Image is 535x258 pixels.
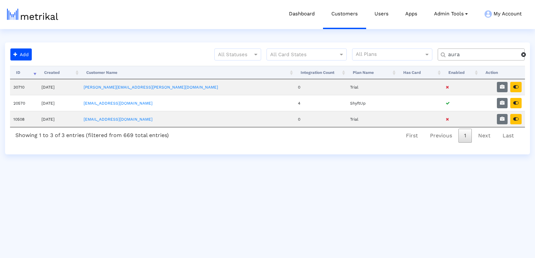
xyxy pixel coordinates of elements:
[424,129,458,143] a: Previous
[10,127,174,141] div: Showing 1 to 3 of 3 entries (filtered from 669 total entries)
[458,129,472,143] a: 1
[295,79,347,95] td: 0
[400,129,424,143] a: First
[270,50,331,59] input: All Card States
[295,95,347,111] td: 4
[397,66,442,79] th: Has Card: activate to sort column ascending
[10,111,38,127] td: 10508
[472,129,496,143] a: Next
[10,48,32,60] button: Add
[443,51,521,58] input: Customer Name
[347,79,397,95] td: Trial
[479,66,525,79] th: Action
[10,79,38,95] td: 30710
[347,95,397,111] td: ShyftUp
[10,66,38,79] th: ID: activate to sort column ascending
[356,50,425,59] input: All Plans
[347,111,397,127] td: Trial
[295,111,347,127] td: 0
[84,117,152,122] a: [EMAIL_ADDRESS][DOMAIN_NAME]
[38,79,80,95] td: [DATE]
[38,111,80,127] td: [DATE]
[7,9,58,20] img: metrical-logo-light.png
[295,66,347,79] th: Integration Count: activate to sort column ascending
[347,66,397,79] th: Plan Name: activate to sort column ascending
[38,66,80,79] th: Created: activate to sort column ascending
[80,66,295,79] th: Customer Name: activate to sort column ascending
[10,95,38,111] td: 20570
[84,85,218,90] a: [PERSON_NAME][EMAIL_ADDRESS][PERSON_NAME][DOMAIN_NAME]
[485,10,492,18] img: my-account-menu-icon.png
[84,101,152,106] a: [EMAIL_ADDRESS][DOMAIN_NAME]
[442,66,479,79] th: Enabled: activate to sort column ascending
[38,95,80,111] td: [DATE]
[497,129,520,143] a: Last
